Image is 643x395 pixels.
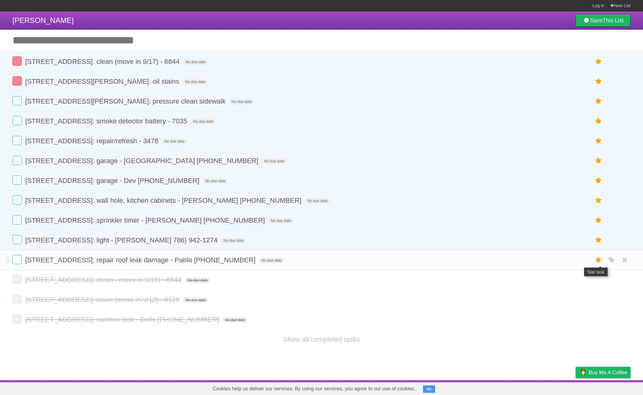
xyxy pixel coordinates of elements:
span: [STREET_ADDRESS][PERSON_NAME]: pressure clean sidewalk [25,97,227,105]
span: No due date [162,139,187,144]
a: SaveThis List [576,14,631,27]
label: Done [12,76,22,86]
span: No due date [183,297,208,303]
span: [STREET_ADDRESS]: clean - move in 9/15) - 6844 [25,276,183,284]
label: Done [12,56,22,66]
span: [STREET_ADDRESS]: repair/refresh - 3478 [25,137,160,145]
span: No due date [185,277,210,283]
span: Cookies help us deliver our services. By using our services, you agree to our use of cookies. [206,383,422,395]
span: No due date [203,178,228,184]
label: Star task [593,56,605,67]
span: No due date [183,79,208,85]
span: No due date [223,317,248,323]
span: No due date [221,238,246,243]
span: No due date [229,99,254,104]
span: No due date [305,198,330,204]
a: Suggest a feature [591,382,631,393]
label: Star task [593,76,605,87]
label: Done [12,156,22,165]
label: Done [12,255,22,264]
span: No due date [259,258,284,263]
span: [STREET_ADDRESS]: smoke detector battery - 7035 [25,117,189,125]
span: [STREET_ADDRESS]: mailbox lock - Della [PHONE_NUMBER] [25,316,221,323]
label: Done [12,235,22,244]
span: [STREET_ADDRESS]: wall hole, kitchen cabinets - [PERSON_NAME] [PHONE_NUMBER] [25,197,303,204]
label: Done [12,275,22,284]
a: Developers [514,382,539,393]
span: [STREET_ADDRESS]: repair roof leak damage - Pablo [PHONE_NUMBER] [25,256,257,264]
label: Star task [593,235,605,245]
a: Show all completed tasks [283,335,360,343]
button: OK [423,385,435,393]
span: No due date [262,158,287,164]
span: [PERSON_NAME] [12,16,74,24]
a: About [493,382,506,393]
b: This List [603,17,623,24]
img: Buy me a coffee [579,367,587,378]
label: Star task [593,96,605,106]
label: Done [12,96,22,105]
span: No due date [191,119,216,124]
span: [STREET_ADDRESS]: light - [PERSON_NAME] 786) 942-1274 [25,236,219,244]
label: Done [12,175,22,185]
label: Star task [593,116,605,126]
label: Done [12,295,22,304]
span: [STREET_ADDRESS][PERSON_NAME]: oil stains [25,78,181,85]
span: [STREET_ADDRESS]: clean (move in 9/17) - 6844 [25,58,181,65]
a: Buy me a coffee [576,367,631,378]
label: Done [12,215,22,224]
span: No due date [268,218,294,224]
label: Star task [593,175,605,186]
label: Star task [593,136,605,146]
label: Star task [593,255,605,265]
span: [STREET_ADDRESS]: sprinkler timer - [PERSON_NAME] [PHONE_NUMBER] [25,216,267,224]
span: [STREET_ADDRESS]: clean (move in 9/12) - 6125 [25,296,181,304]
a: Terms [546,382,560,393]
label: Star task [593,156,605,166]
label: Star task [593,195,605,206]
label: Done [12,195,22,205]
span: [STREET_ADDRESS]: garage - Dev [PHONE_NUMBER] [25,177,201,184]
label: Done [12,116,22,125]
label: Done [12,136,22,145]
label: Done [12,314,22,324]
label: Star task [593,215,605,225]
span: Buy me a coffee [589,367,627,378]
span: No due date [183,59,208,65]
span: [STREET_ADDRESS]: garage - [GEOGRAPHIC_DATA] [PHONE_NUMBER] [25,157,260,165]
a: Privacy [568,382,584,393]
